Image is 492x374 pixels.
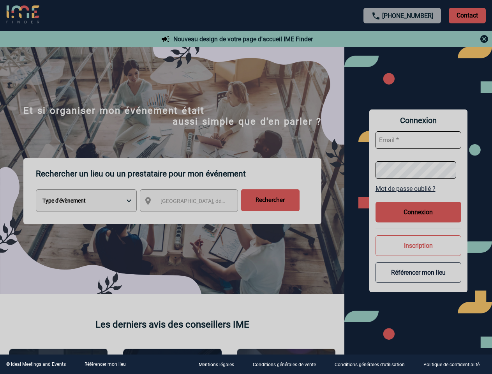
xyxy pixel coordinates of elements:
[85,362,126,367] a: Référencer mon lieu
[423,362,480,368] p: Politique de confidentialité
[6,362,66,367] div: © Ideal Meetings and Events
[417,361,492,368] a: Politique de confidentialité
[253,362,316,368] p: Conditions générales de vente
[199,362,234,368] p: Mentions légales
[335,362,405,368] p: Conditions générales d'utilisation
[247,361,328,368] a: Conditions générales de vente
[328,361,417,368] a: Conditions générales d'utilisation
[192,361,247,368] a: Mentions légales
